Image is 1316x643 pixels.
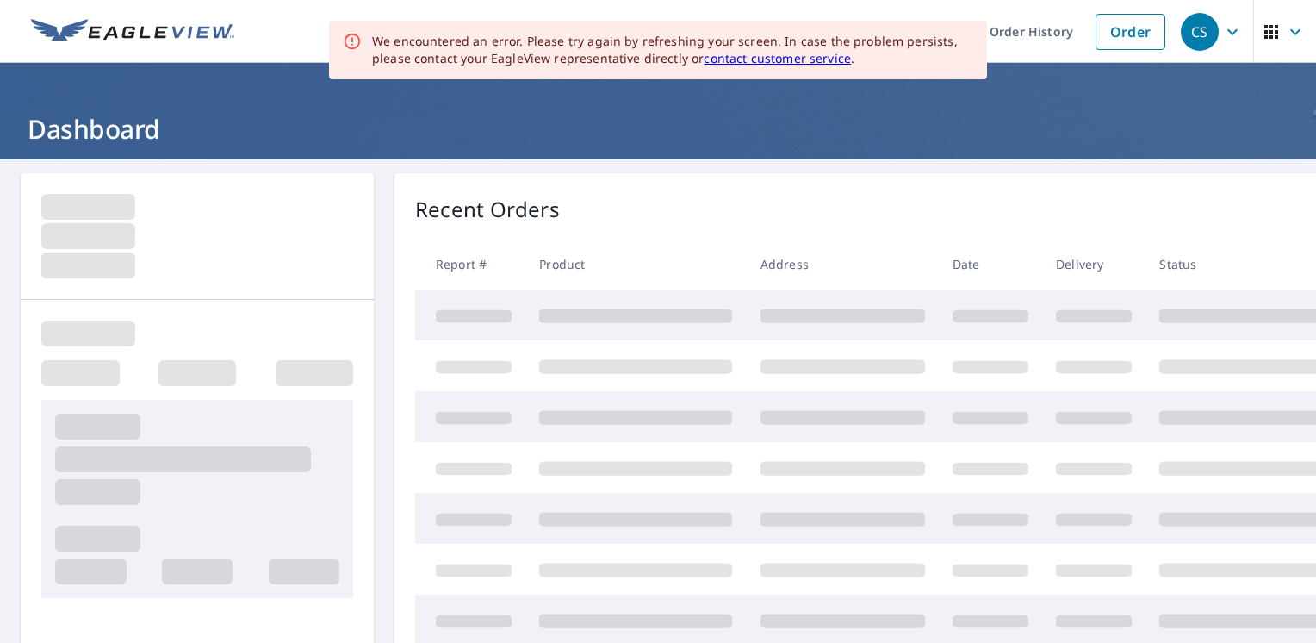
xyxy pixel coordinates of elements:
[372,33,973,67] div: We encountered an error. Please try again by refreshing your screen. In case the problem persists...
[21,111,1295,147] h1: Dashboard
[415,194,560,225] p: Recent Orders
[415,239,525,290] th: Report #
[747,239,939,290] th: Address
[939,239,1042,290] th: Date
[1181,13,1219,51] div: CS
[31,19,234,45] img: EV Logo
[1096,14,1165,50] a: Order
[704,50,851,66] a: contact customer service
[1042,239,1145,290] th: Delivery
[525,239,746,290] th: Product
